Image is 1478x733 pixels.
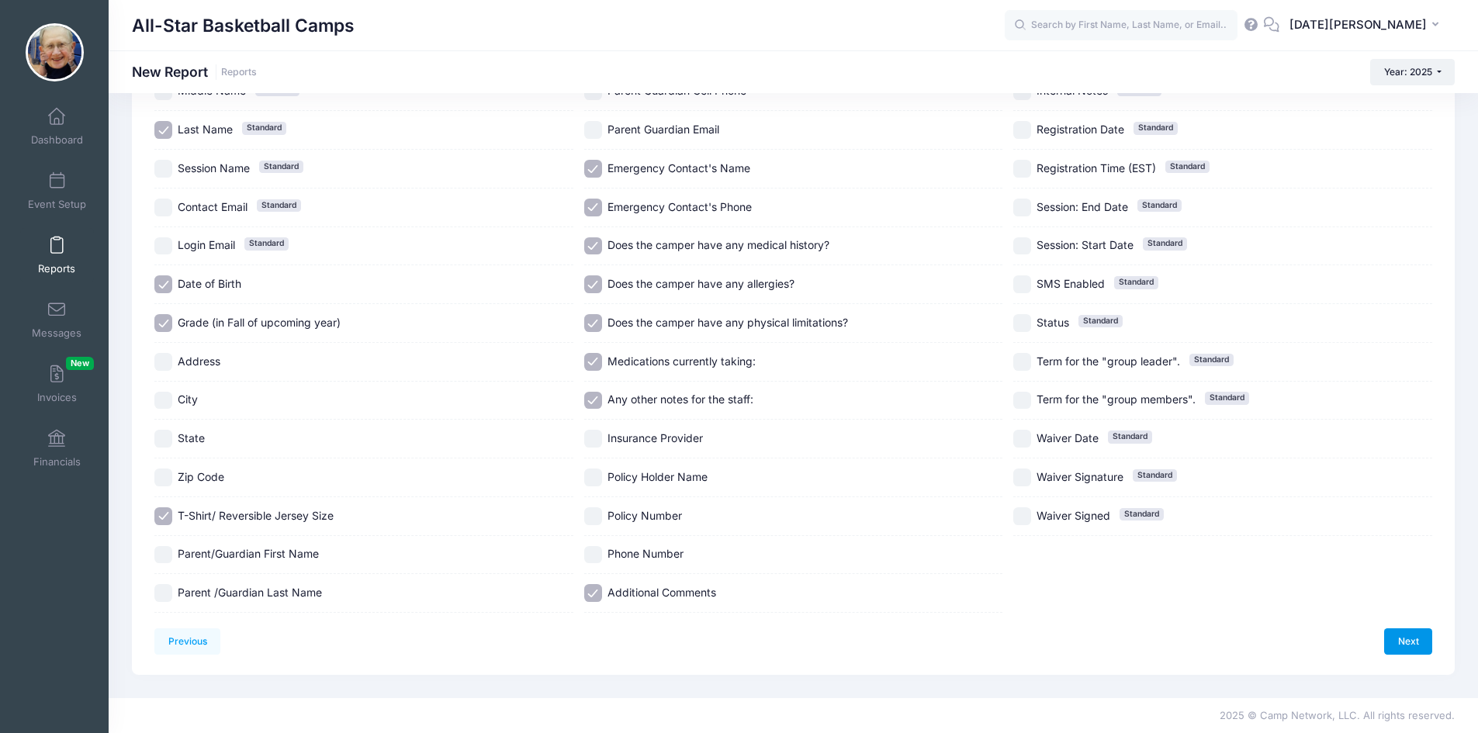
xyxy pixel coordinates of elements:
[584,353,602,371] input: Medications currently taking:
[584,392,602,410] input: Any other notes for the staff:
[178,316,341,329] span: Grade (in Fall of upcoming year)
[1013,507,1031,525] input: Waiver SignedStandard
[607,123,719,136] span: Parent Guardian Email
[1013,275,1031,293] input: SMS EnabledStandard
[244,237,289,250] span: Standard
[66,357,94,370] span: New
[1384,66,1432,78] span: Year: 2025
[32,327,81,340] span: Messages
[1370,59,1455,85] button: Year: 2025
[607,392,753,406] span: Any other notes for the staff:
[154,160,172,178] input: Session NameStandard
[1220,709,1455,721] span: 2025 © Camp Network, LLC. All rights reserved.
[242,122,286,134] span: Standard
[154,237,172,255] input: Login EmailStandard
[607,161,750,175] span: Emergency Contact's Name
[584,275,602,293] input: Does the camper have any allergies?
[1165,161,1210,173] span: Standard
[1120,508,1164,520] span: Standard
[154,353,172,371] input: Address
[154,199,172,216] input: Contact EmailStandard
[154,392,172,410] input: City
[20,421,94,475] a: Financials
[154,275,172,293] input: Date of Birth
[178,200,247,213] span: Contact Email
[154,314,172,332] input: Grade (in Fall of upcoming year)
[26,23,84,81] img: All-Star Basketball Camps
[584,121,602,139] input: Parent Guardian Email
[154,584,172,602] input: Parent /Guardian Last Name
[584,160,602,178] input: Emergency Contact's Name
[31,133,83,147] span: Dashboard
[584,237,602,255] input: Does the camper have any medical history?
[607,586,716,599] span: Additional Comments
[1013,199,1031,216] input: Session: End DateStandard
[20,292,94,347] a: Messages
[607,547,684,560] span: Phone Number
[584,468,602,486] input: Policy Holder Name
[221,67,257,78] a: Reports
[20,164,94,218] a: Event Setup
[1205,392,1249,404] span: Standard
[607,200,752,213] span: Emergency Contact's Phone
[607,238,829,251] span: Does the camper have any medical history?
[178,547,319,560] span: Parent/Guardian First Name
[33,455,81,468] span: Financials
[20,357,94,411] a: InvoicesNew
[584,199,602,216] input: Emergency Contact's Phone
[1037,277,1105,290] span: SMS Enabled
[154,121,172,139] input: Last NameStandard
[154,430,172,448] input: State
[178,431,205,444] span: State
[1005,10,1237,41] input: Search by First Name, Last Name, or Email...
[154,628,220,655] a: Previous
[1013,468,1031,486] input: Waiver SignatureStandard
[132,8,355,43] h1: All-Star Basketball Camps
[1133,469,1177,482] span: Standard
[1013,353,1031,371] input: Term for the "group leader".Standard
[1013,237,1031,255] input: Session: Start DateStandard
[607,354,756,368] span: Medications currently taking:
[584,507,602,525] input: Policy Number
[259,161,303,173] span: Standard
[1037,200,1128,213] span: Session: End Date
[607,470,708,483] span: Policy Holder Name
[1078,315,1123,327] span: Standard
[178,238,235,251] span: Login Email
[178,354,220,368] span: Address
[1037,470,1123,483] span: Waiver Signature
[1134,122,1178,134] span: Standard
[178,277,241,290] span: Date of Birth
[1013,121,1031,139] input: Registration DateStandard
[1037,509,1110,522] span: Waiver Signed
[1108,430,1152,443] span: Standard
[1013,314,1031,332] input: StatusStandard
[154,468,172,486] input: Zip Code
[1037,431,1099,444] span: Waiver Date
[584,584,602,602] input: Additional Comments
[1037,238,1134,251] span: Session: Start Date
[1013,392,1031,410] input: Term for the "group members".Standard
[1279,8,1455,43] button: [DATE][PERSON_NAME]
[132,64,257,80] h1: New Report
[584,546,602,564] input: Phone Number
[178,123,233,136] span: Last Name
[20,99,94,154] a: Dashboard
[20,228,94,282] a: Reports
[1037,354,1180,368] span: Term for the "group leader".
[1137,199,1182,212] span: Standard
[607,509,682,522] span: Policy Number
[178,392,198,406] span: City
[154,546,172,564] input: Parent/Guardian First Name
[607,277,794,290] span: Does the camper have any allergies?
[1189,354,1234,366] span: Standard
[28,198,86,211] span: Event Setup
[38,262,75,275] span: Reports
[1114,276,1158,289] span: Standard
[607,316,848,329] span: Does the camper have any physical limitations?
[1037,316,1069,329] span: Status
[1013,430,1031,448] input: Waiver DateStandard
[178,509,334,522] span: T-Shirt/ Reversible Jersey Size
[584,430,602,448] input: Insurance Provider
[257,199,301,212] span: Standard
